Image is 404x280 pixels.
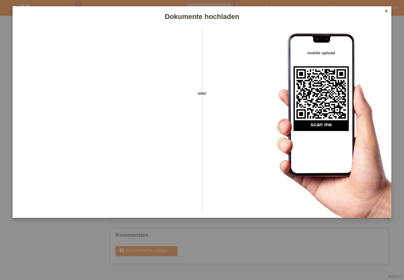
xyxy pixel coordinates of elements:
span: oder [191,90,213,97]
h1: Dokumente hochladen [13,13,391,21]
i: close [384,9,389,14]
iframe: Upload [22,43,191,200]
a: close [382,8,390,15]
h2: scan me [294,122,349,131]
h4: mobile upload [294,51,349,55]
